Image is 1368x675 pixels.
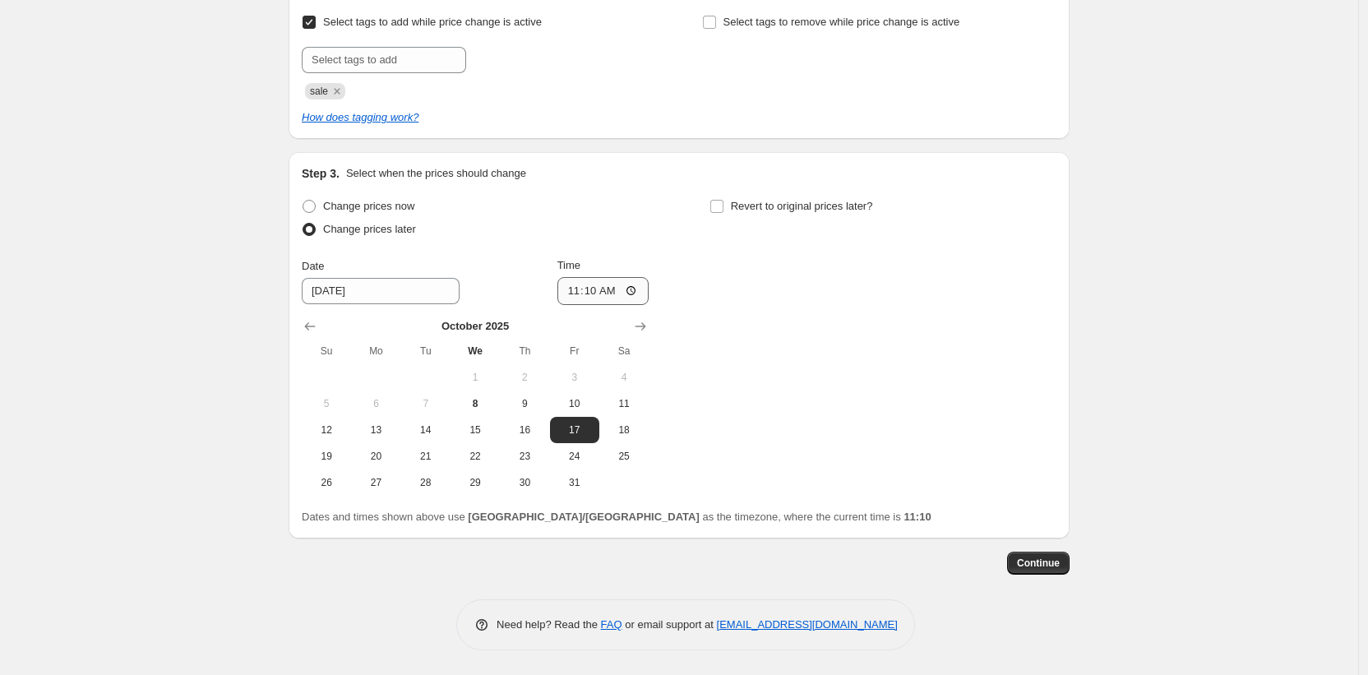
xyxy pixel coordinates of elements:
span: 2 [506,371,543,384]
span: 4 [606,371,642,384]
span: Change prices now [323,200,414,212]
span: 22 [457,450,493,463]
span: 17 [557,423,593,437]
span: Th [506,344,543,358]
button: Monday October 27 2025 [351,469,400,496]
span: 20 [358,450,394,463]
input: Select tags to add [302,47,466,73]
span: Time [557,259,580,271]
span: Su [308,344,344,358]
button: Friday October 31 2025 [550,469,599,496]
b: [GEOGRAPHIC_DATA]/[GEOGRAPHIC_DATA] [468,511,699,523]
span: 27 [358,476,394,489]
span: 14 [408,423,444,437]
button: Thursday October 9 2025 [500,391,549,417]
span: Date [302,260,324,272]
span: or email support at [622,618,717,631]
input: 12:00 [557,277,649,305]
button: Remove sale [330,84,344,99]
span: sale [310,86,328,97]
button: Saturday October 25 2025 [599,443,649,469]
span: 3 [557,371,593,384]
button: Thursday October 23 2025 [500,443,549,469]
span: Select tags to remove while price change is active [723,16,960,28]
button: Sunday October 26 2025 [302,469,351,496]
span: We [457,344,493,358]
button: Friday October 17 2025 [550,417,599,443]
button: Saturday October 11 2025 [599,391,649,417]
th: Wednesday [451,338,500,364]
span: 15 [457,423,493,437]
button: Show previous month, September 2025 [298,315,321,338]
span: 10 [557,397,593,410]
p: Select when the prices should change [346,165,526,182]
button: Wednesday October 29 2025 [451,469,500,496]
button: Monday October 13 2025 [351,417,400,443]
span: 9 [506,397,543,410]
button: Saturday October 4 2025 [599,364,649,391]
th: Friday [550,338,599,364]
span: Need help? Read the [497,618,601,631]
span: 21 [408,450,444,463]
button: Sunday October 12 2025 [302,417,351,443]
th: Saturday [599,338,649,364]
span: 13 [358,423,394,437]
span: 12 [308,423,344,437]
button: Wednesday October 15 2025 [451,417,500,443]
span: 11 [606,397,642,410]
button: Tuesday October 21 2025 [401,443,451,469]
button: Show next month, November 2025 [629,315,652,338]
button: Today Wednesday October 8 2025 [451,391,500,417]
h2: Step 3. [302,165,340,182]
th: Tuesday [401,338,451,364]
button: Saturday October 18 2025 [599,417,649,443]
span: Change prices later [323,223,416,235]
span: Revert to original prices later? [731,200,873,212]
span: 6 [358,397,394,410]
button: Sunday October 19 2025 [302,443,351,469]
input: 10/8/2025 [302,278,460,304]
span: 1 [457,371,493,384]
button: Friday October 10 2025 [550,391,599,417]
button: Thursday October 16 2025 [500,417,549,443]
span: 23 [506,450,543,463]
span: Fr [557,344,593,358]
button: Continue [1007,552,1070,575]
span: Mo [358,344,394,358]
button: Tuesday October 28 2025 [401,469,451,496]
a: FAQ [601,618,622,631]
button: Sunday October 5 2025 [302,391,351,417]
span: 25 [606,450,642,463]
th: Sunday [302,338,351,364]
span: Select tags to add while price change is active [323,16,542,28]
button: Tuesday October 7 2025 [401,391,451,417]
a: How does tagging work? [302,111,418,123]
th: Monday [351,338,400,364]
span: 29 [457,476,493,489]
span: Sa [606,344,642,358]
span: 19 [308,450,344,463]
button: Thursday October 2 2025 [500,364,549,391]
span: Tu [408,344,444,358]
span: 28 [408,476,444,489]
button: Monday October 20 2025 [351,443,400,469]
span: 16 [506,423,543,437]
span: 5 [308,397,344,410]
span: 8 [457,397,493,410]
span: Continue [1017,557,1060,570]
span: 31 [557,476,593,489]
button: Monday October 6 2025 [351,391,400,417]
button: Wednesday October 22 2025 [451,443,500,469]
span: 7 [408,397,444,410]
button: Thursday October 30 2025 [500,469,549,496]
span: 26 [308,476,344,489]
button: Friday October 24 2025 [550,443,599,469]
button: Friday October 3 2025 [550,364,599,391]
a: [EMAIL_ADDRESS][DOMAIN_NAME] [717,618,898,631]
span: 18 [606,423,642,437]
span: Dates and times shown above use as the timezone, where the current time is [302,511,931,523]
span: 24 [557,450,593,463]
button: Wednesday October 1 2025 [451,364,500,391]
b: 11:10 [904,511,931,523]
